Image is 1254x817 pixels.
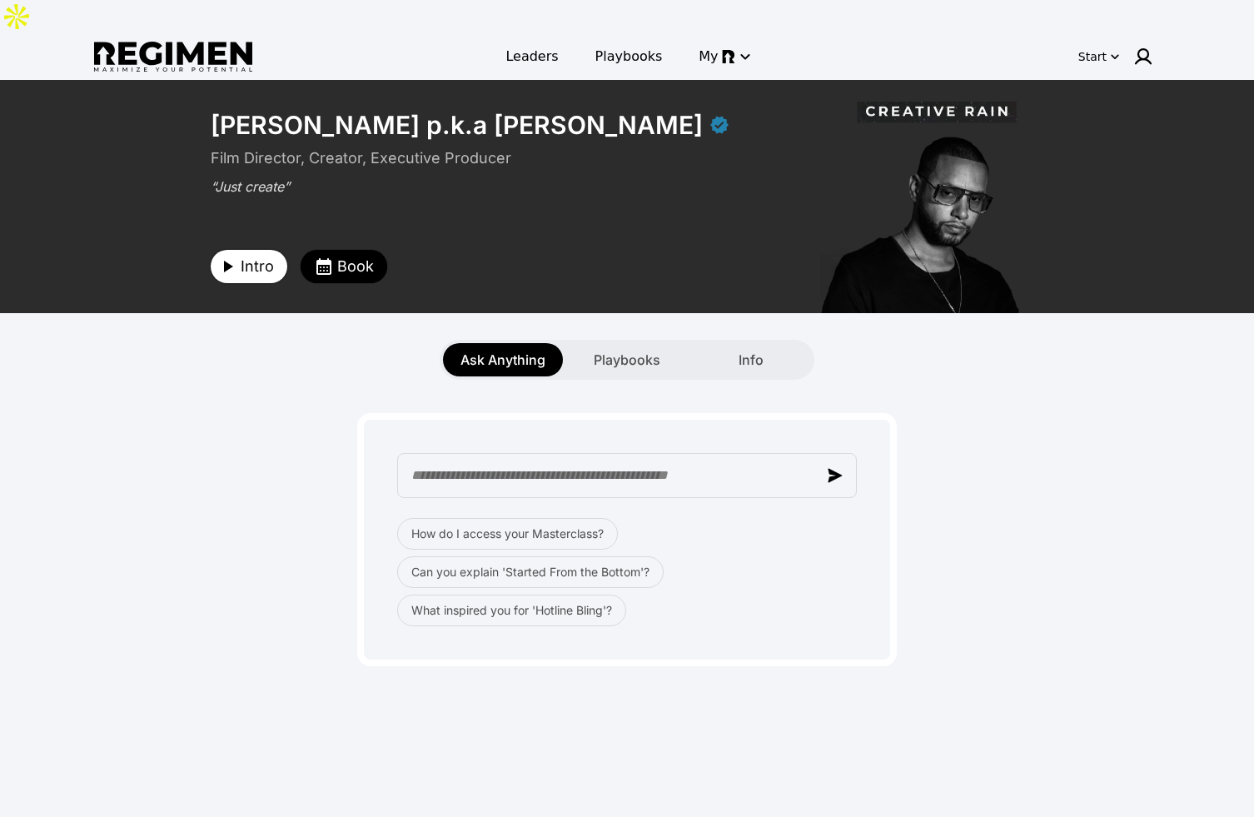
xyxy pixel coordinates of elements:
[1133,47,1153,67] img: user icon
[699,47,718,67] span: My
[460,350,545,370] span: Ask Anything
[1075,43,1123,70] button: Start
[301,250,387,283] button: Book
[595,47,663,67] span: Playbooks
[241,255,274,278] span: Intro
[211,250,287,283] button: Intro
[337,255,374,278] span: Book
[1078,48,1107,65] div: Start
[689,42,758,72] button: My
[495,42,568,72] a: Leaders
[594,350,660,370] span: Playbooks
[828,468,843,483] img: send message
[397,556,664,588] button: Can you explain 'Started From the Bottom'?
[397,518,618,550] button: How do I access your Masterclass?
[397,595,626,626] button: What inspired you for 'Hotline Bling'?
[739,350,764,370] span: Info
[211,147,802,170] div: Film Director, Creator, Executive Producer
[211,110,703,140] div: [PERSON_NAME] p.k.a [PERSON_NAME]
[709,115,729,135] div: Verified partner - Julien Christian Lutz p.k.a Director X
[94,42,252,72] img: Regimen logo
[567,343,687,376] button: Playbooks
[691,343,811,376] button: Info
[211,177,802,197] div: “Just create”
[443,343,563,376] button: Ask Anything
[585,42,673,72] a: Playbooks
[505,47,558,67] span: Leaders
